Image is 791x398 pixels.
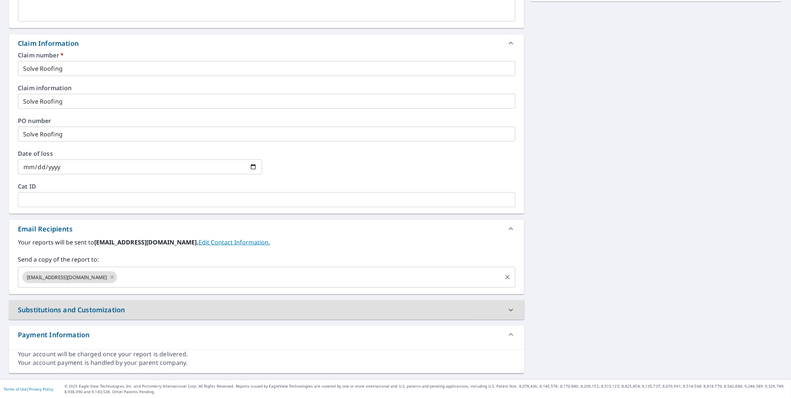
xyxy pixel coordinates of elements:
label: Send a copy of the report to: [18,255,515,264]
div: [EMAIL_ADDRESS][DOMAIN_NAME] [22,271,117,283]
button: Clear [502,272,513,282]
a: Terms of Use [4,386,27,392]
div: Your account will be charged once your report is delivered. [18,350,515,358]
span: [EMAIL_ADDRESS][DOMAIN_NAME] [22,274,111,281]
div: Claim Information [9,34,524,52]
div: Payment Information [9,326,524,344]
label: Date of loss [18,151,262,157]
label: Claim number [18,52,515,58]
label: Your reports will be sent to [18,238,515,247]
div: Substitutions and Customization [18,305,125,315]
div: Email Recipients [18,224,73,234]
div: Your account payment is handled by your parent company. [18,358,515,367]
div: Substitutions and Customization [9,300,524,319]
p: © 2025 Eagle View Technologies, Inc. and Pictometry International Corp. All Rights Reserved. Repo... [64,383,787,395]
div: Payment Information [18,330,89,340]
a: EditContactInfo [198,238,270,246]
a: Privacy Policy [29,386,53,392]
div: Claim Information [18,38,79,48]
label: Cat ID [18,183,515,189]
p: | [4,387,53,391]
div: Email Recipients [9,220,524,238]
b: [EMAIL_ADDRESS][DOMAIN_NAME]. [94,238,198,246]
label: Claim information [18,85,515,91]
label: PO number [18,118,515,124]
